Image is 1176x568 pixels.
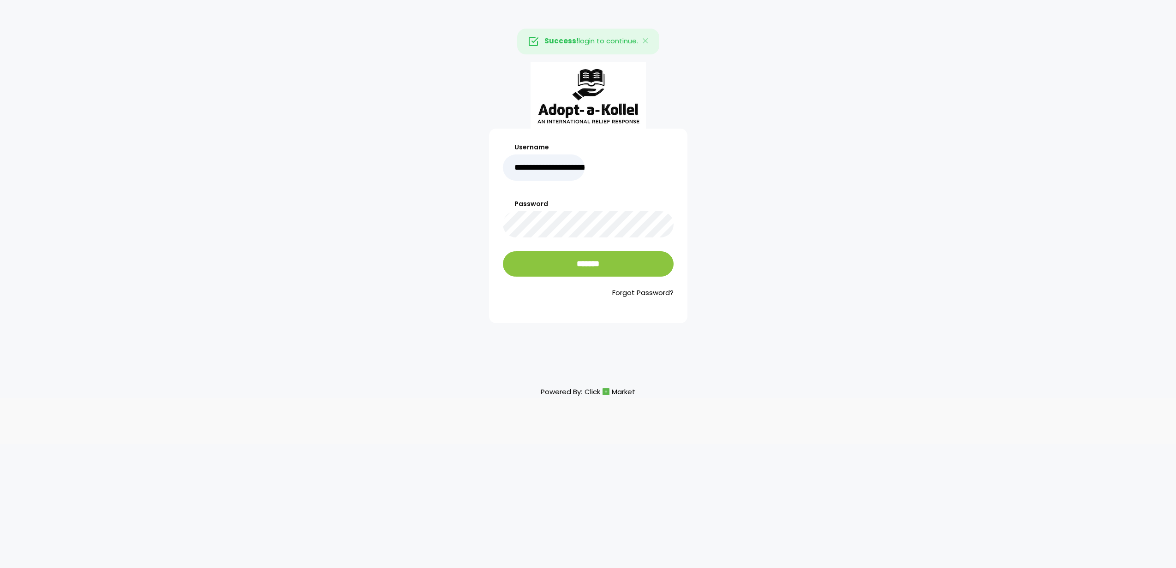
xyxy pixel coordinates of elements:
a: Forgot Password? [503,288,674,298]
label: Password [503,199,674,209]
div: login to continue. [517,29,659,54]
img: aak_logo_sm.jpeg [531,62,646,129]
strong: Success! [544,36,579,46]
p: Powered By: [541,385,635,398]
img: cm_icon.png [603,388,609,395]
button: Close [632,29,659,54]
a: ClickMarket [585,385,635,398]
label: Username [503,142,585,152]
